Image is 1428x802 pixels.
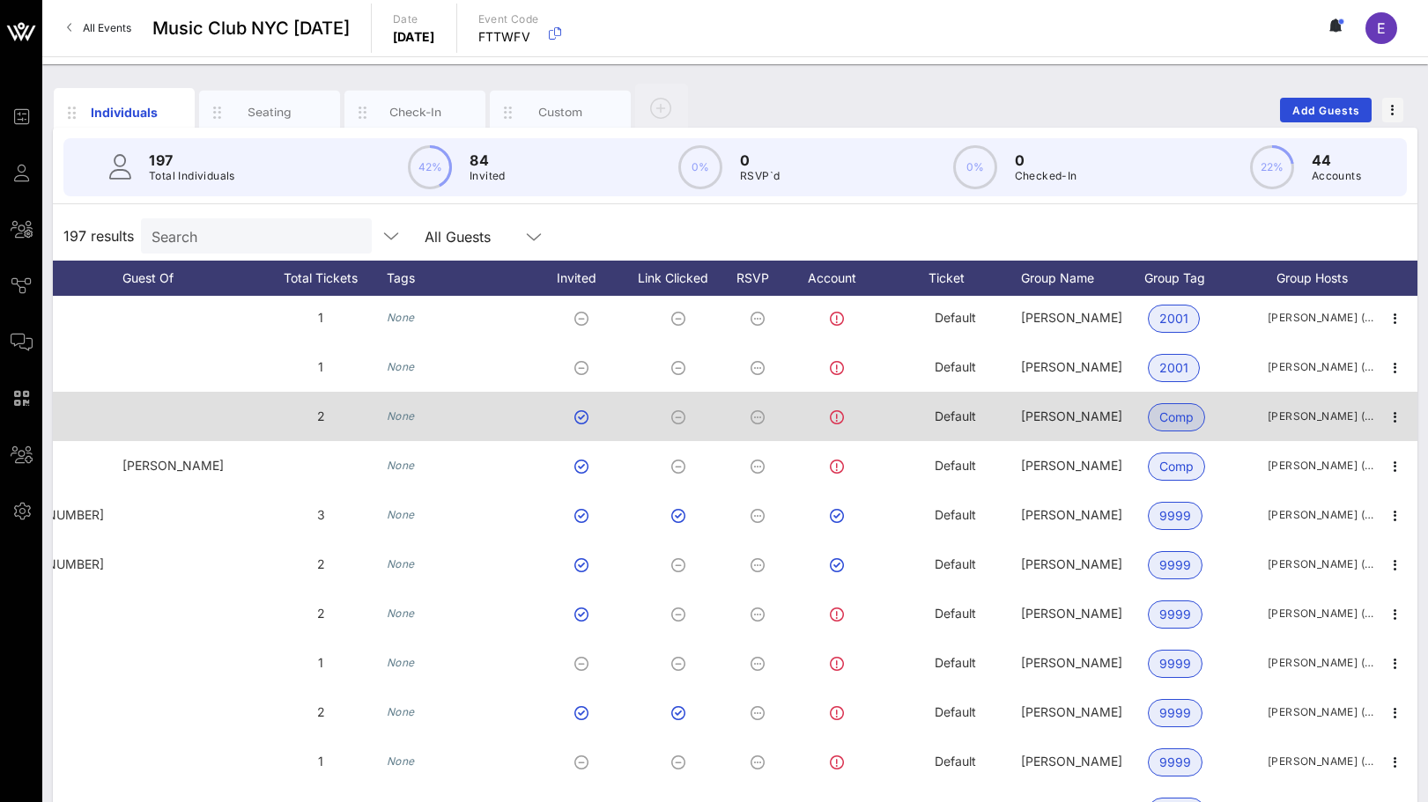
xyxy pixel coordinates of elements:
div: Total Tickets [255,261,387,296]
span: [PERSON_NAME] ([EMAIL_ADDRESS][DOMAIN_NAME]) [1268,457,1373,475]
span: [PERSON_NAME] [1021,310,1122,325]
div: 2 [255,589,387,638]
span: Default [935,408,976,423]
i: None [387,754,415,768]
span: [PERSON_NAME] [1021,704,1122,719]
p: 84 [470,150,506,171]
span: Default [935,458,976,473]
span: [PERSON_NAME] [1021,359,1122,374]
span: Comp [1159,453,1194,480]
div: 2 [255,392,387,441]
div: Link Clicked [633,261,730,296]
div: 1 [255,293,387,342]
div: Group Tag [1144,261,1268,296]
span: 2001 [1159,355,1188,381]
i: None [387,705,415,718]
span: [PERSON_NAME] ([EMAIL_ADDRESS][US_STATE][DOMAIN_NAME]) [1268,506,1373,524]
p: Event Code [478,11,539,28]
span: [PERSON_NAME] [1021,556,1122,571]
p: 44 [1312,150,1361,171]
span: Default [935,704,976,719]
span: 9999 [1159,700,1191,726]
i: None [387,459,415,472]
p: Total Individuals [149,167,235,185]
span: Default [935,359,976,374]
p: Invited [470,167,506,185]
span: [PERSON_NAME] ([EMAIL_ADDRESS][DOMAIN_NAME]) [1268,408,1373,425]
span: [PERSON_NAME] [1021,754,1122,769]
div: Account [792,261,889,296]
span: [PERSON_NAME] ([EMAIL_ADDRESS][DOMAIN_NAME]) [1268,654,1373,672]
span: E [1377,19,1386,37]
span: 9999 [1159,503,1191,529]
span: 9999 [1159,601,1191,628]
div: Seating [231,104,309,121]
span: Default [935,754,976,769]
div: Ticket [889,261,1021,296]
span: [PERSON_NAME] [1021,655,1122,670]
span: 2001 [1159,305,1188,332]
span: Add Guests [1291,104,1361,117]
span: [PERSON_NAME] ([EMAIL_ADDRESS][DOMAIN_NAME]) [1268,753,1373,770]
span: Comp [1159,404,1194,430]
div: Group Name [1021,261,1144,296]
div: RSVP [730,261,792,296]
span: [PERSON_NAME] ([EMAIL_ADDRESS][DOMAIN_NAME]) [1268,358,1373,376]
div: 1 [255,342,387,392]
div: Custom [522,104,600,121]
div: Invited [536,261,633,296]
span: Default [935,310,976,325]
span: [PERSON_NAME] ([EMAIL_ADDRESS][DOMAIN_NAME]) [1268,703,1373,721]
p: Checked-In [1015,167,1077,185]
span: Music Club NYC [DATE] [152,15,350,41]
span: [PERSON_NAME] [1021,606,1122,621]
span: [PERSON_NAME] [1021,408,1122,423]
button: Add Guests [1280,98,1372,122]
p: 0 [1015,150,1077,171]
span: 197 results [63,225,134,246]
span: Default [935,655,976,670]
span: 9999 [1159,552,1191,578]
span: [PERSON_NAME] [1021,458,1122,473]
i: None [387,557,415,570]
p: FTTWFV [478,28,539,46]
span: [PERSON_NAME] ([EMAIL_ADDRESS][DOMAIN_NAME]) [1268,605,1373,622]
div: All Guests [425,229,491,245]
div: Tags [387,261,536,296]
div: Guest Of [122,261,255,296]
div: Individuals [85,103,164,121]
div: 2 [255,688,387,737]
span: Default [935,606,976,621]
p: Accounts [1312,167,1361,185]
span: Default [935,507,976,522]
i: None [387,409,415,423]
div: 3 [255,490,387,540]
span: [PERSON_NAME] ([EMAIL_ADDRESS][DOMAIN_NAME]) [1268,309,1373,327]
i: None [387,311,415,324]
div: Group Hosts [1268,261,1373,296]
i: None [387,607,415,620]
span: Default [935,556,976,571]
div: E [1365,12,1397,44]
div: 2 [255,540,387,589]
div: [PERSON_NAME] [122,441,255,490]
p: RSVP`d [740,167,780,185]
span: 9999 [1159,651,1191,677]
div: 1 [255,737,387,786]
i: None [387,656,415,669]
i: None [387,508,415,521]
span: All Events [83,21,131,34]
div: Check-In [376,104,455,121]
a: All Events [56,14,142,42]
p: 197 [149,150,235,171]
p: Date [393,11,435,28]
p: 0 [740,150,780,171]
span: [PERSON_NAME] ([EMAIL_ADDRESS][US_STATE][DOMAIN_NAME]) [1268,556,1373,573]
span: [PERSON_NAME] [1021,507,1122,522]
i: None [387,360,415,373]
div: All Guests [414,218,555,254]
span: 9999 [1159,749,1191,776]
div: 1 [255,638,387,688]
p: [DATE] [393,28,435,46]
